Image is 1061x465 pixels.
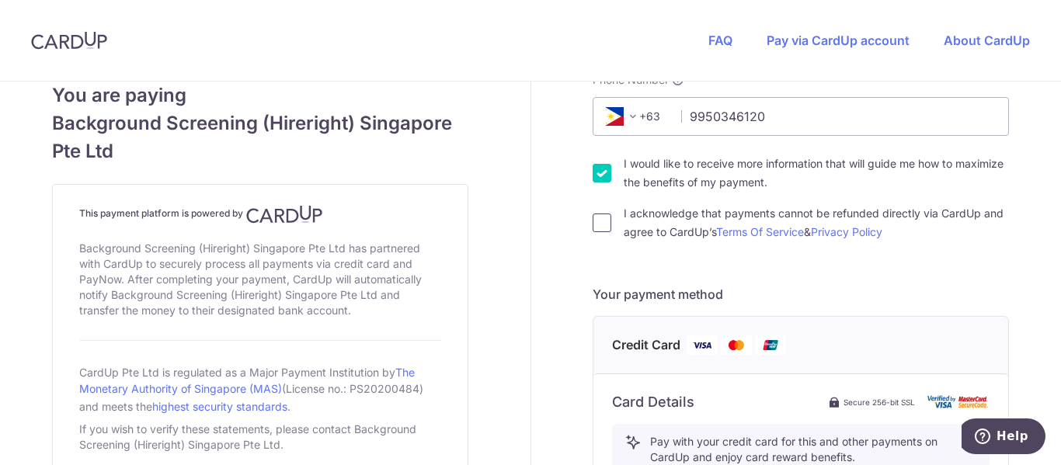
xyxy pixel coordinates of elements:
span: Secure 256-bit SSL [844,396,915,408]
span: Credit Card [612,335,680,355]
a: Terms Of Service [716,225,804,238]
span: Background Screening (Hireright) Singapore Pte Ltd [52,109,468,165]
div: Background Screening (Hireright) Singapore Pte Ltd has partnered with CardUp to securely process ... [79,238,441,321]
a: Pay via CardUp account [767,33,910,48]
a: About CardUp [944,33,1030,48]
img: Union Pay [755,335,786,355]
a: FAQ [708,33,732,48]
img: CardUp [246,205,322,224]
img: CardUp [31,31,107,50]
iframe: Opens a widget where you can find more information [962,418,1045,457]
span: You are paying [52,82,468,109]
h5: Your payment method [593,285,1009,304]
img: Visa [687,335,718,355]
label: I acknowledge that payments cannot be refunded directly via CardUp and agree to CardUp’s & [624,204,1009,241]
label: I would like to receive more information that will guide me how to maximize the benefits of my pa... [624,154,1009,192]
div: If you wish to verify these statements, please contact Background Screening (Hireright) Singapore... [79,418,441,456]
h4: This payment platform is powered by [79,205,441,224]
span: +63 [605,107,642,126]
img: Mastercard [721,335,752,355]
h6: Card Details [612,393,694,411]
a: Privacy Policy [811,225,882,238]
a: highest security standards [152,400,287,413]
span: +63 [600,107,670,126]
img: card secure [927,395,990,408]
div: CardUp Pte Ltd is regulated as a Major Payment Institution by (License no.: PS20200484) and meets... [79,359,441,418]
